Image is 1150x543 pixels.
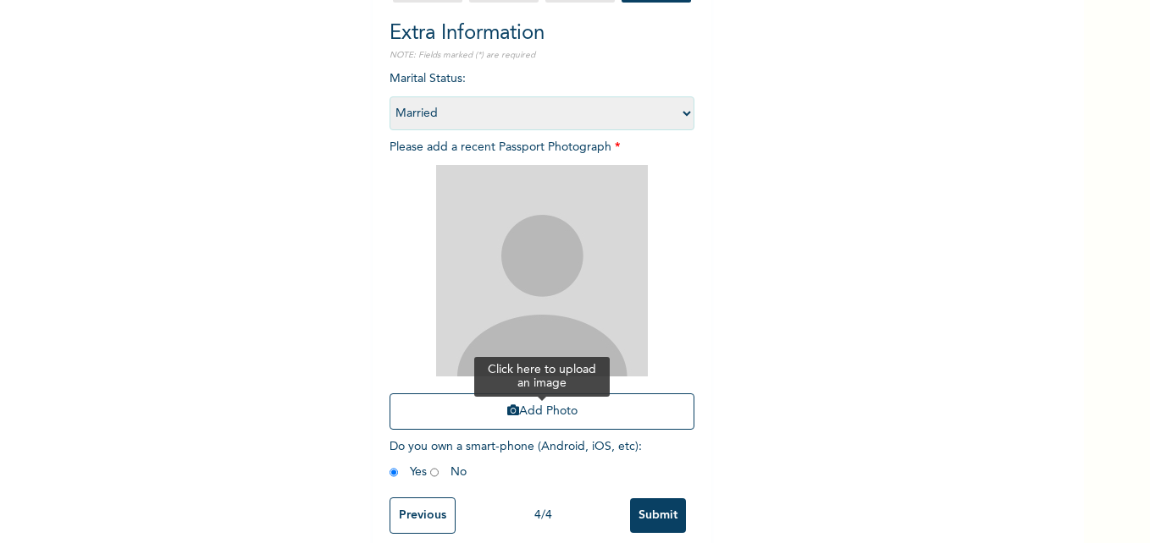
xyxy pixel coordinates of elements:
input: Submit [630,498,686,533]
input: Previous [390,497,456,534]
span: Please add a recent Passport Photograph [390,141,694,438]
img: Crop [436,165,648,376]
p: NOTE: Fields marked (*) are required [390,49,694,62]
div: 4 / 4 [456,507,630,524]
span: Marital Status : [390,73,694,119]
button: Add Photo [390,393,694,430]
span: Do you own a smart-phone (Android, iOS, etc) : Yes No [390,441,642,478]
h2: Extra Information [390,19,694,49]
